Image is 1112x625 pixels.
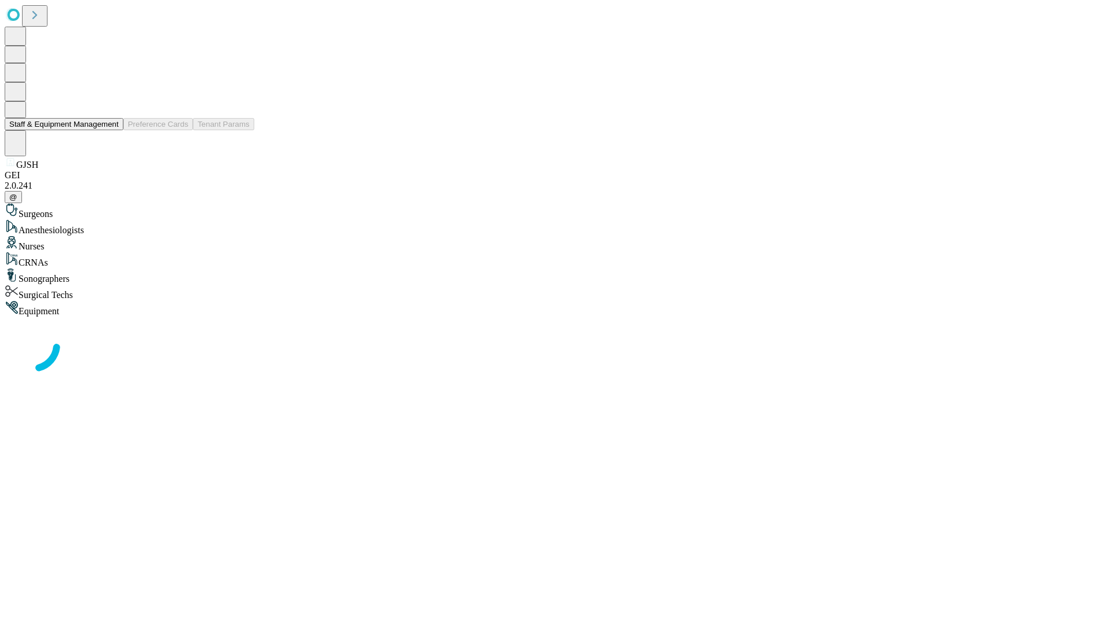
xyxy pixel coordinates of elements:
[5,203,1107,219] div: Surgeons
[5,118,123,130] button: Staff & Equipment Management
[5,284,1107,300] div: Surgical Techs
[16,160,38,170] span: GJSH
[5,252,1107,268] div: CRNAs
[5,191,22,203] button: @
[5,236,1107,252] div: Nurses
[193,118,254,130] button: Tenant Params
[5,170,1107,181] div: GEI
[5,268,1107,284] div: Sonographers
[5,300,1107,317] div: Equipment
[123,118,193,130] button: Preference Cards
[5,181,1107,191] div: 2.0.241
[9,193,17,201] span: @
[5,219,1107,236] div: Anesthesiologists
